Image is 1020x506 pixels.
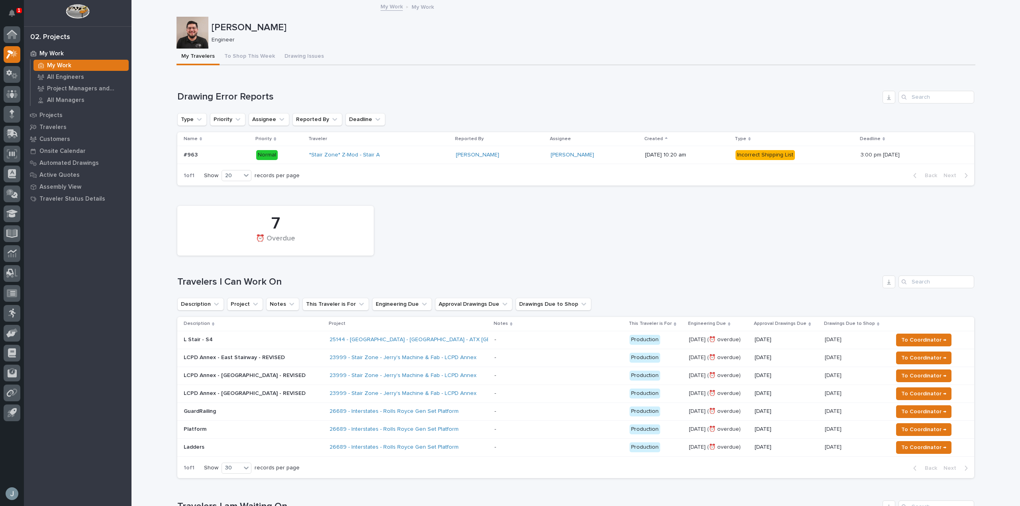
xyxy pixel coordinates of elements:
p: 3:00 pm [DATE] [861,150,901,158]
p: Customers [39,136,70,143]
span: Back [920,465,937,472]
button: Notes [266,298,299,311]
tr: LCPD Annex - East Stairway - REVISED23999 - Stair Zone - Jerry's Machine & Fab - LCPD Annex - Pro... [177,349,974,367]
p: 1 [18,8,20,13]
div: Production [630,353,660,363]
span: To Coordinator → [901,443,946,452]
a: Customers [24,133,131,145]
p: [DATE] (⏰ overdue) [689,444,748,451]
div: Production [630,389,660,399]
a: 23999 - Stair Zone - Jerry's Machine & Fab - LCPD Annex [330,372,477,379]
button: Back [907,172,940,179]
span: To Coordinator → [901,389,946,399]
button: Drawing Issues [280,49,329,65]
a: My Work [31,60,131,71]
div: Incorrect Shipping List [736,150,795,160]
span: Next [943,172,961,179]
p: [DATE] (⏰ overdue) [689,372,748,379]
a: *Stair Zone* Z-Mod - Stair A [309,152,380,158]
tr: LCPD Annex - [GEOGRAPHIC_DATA] - REVISED23999 - Stair Zone - Jerry's Machine & Fab - LCPD Annex -... [177,385,974,402]
p: Assembly View [39,184,81,191]
p: Priority [255,135,272,143]
span: To Coordinator → [901,371,946,381]
button: To Shop This Week [220,49,280,65]
div: 7 [191,214,360,234]
div: Production [630,371,660,381]
button: users-avatar [4,485,20,502]
button: Next [940,465,974,472]
p: 1 of 1 [177,166,201,186]
button: Project [227,298,263,311]
p: [DATE] [755,444,818,451]
p: My Work [39,50,64,57]
button: Type [177,113,207,126]
p: Travelers [39,124,67,131]
a: Projects [24,109,131,121]
a: Traveler Status Details [24,193,131,205]
button: To Coordinator → [896,405,951,418]
p: Active Quotes [39,172,80,179]
span: To Coordinator → [901,353,946,363]
a: Assembly View [24,181,131,193]
div: - [494,372,496,379]
p: Project [329,319,345,328]
button: Notifications [4,5,20,21]
p: [DATE] [755,336,818,343]
div: - [494,390,496,397]
a: Automated Drawings [24,157,131,169]
a: 26689 - Interstates - Rolls Royce Gen Set Platform [330,426,459,433]
p: Project Managers and Engineers [47,85,126,92]
button: Priority [210,113,245,126]
p: Show [204,172,218,179]
p: LCPD Annex - East Stairway - REVISED [184,354,323,361]
p: #963 [184,150,199,158]
input: Search [898,91,974,104]
p: All Engineers [47,74,84,81]
p: [DATE] [755,426,818,433]
tr: LCPD Annex - [GEOGRAPHIC_DATA] - REVISED23999 - Stair Zone - Jerry's Machine & Fab - LCPD Annex -... [177,367,974,385]
div: Production [630,442,660,452]
p: Ladders [184,444,323,451]
a: [PERSON_NAME] [551,152,594,158]
tr: #963#963 Normal*Stair Zone* Z-Mod - Stair A [PERSON_NAME] [PERSON_NAME] [DATE] 10:20 amIncorrect ... [177,146,974,164]
p: [DATE] [825,371,843,379]
p: [DATE] (⏰ overdue) [689,408,748,415]
p: [DATE] (⏰ overdue) [689,336,748,343]
div: - [494,408,496,415]
p: This Traveler is For [629,319,672,328]
p: Deadline [860,135,881,143]
a: 26689 - Interstates - Rolls Royce Gen Set Platform [330,444,459,451]
p: [DATE] [825,406,843,415]
p: [DATE] 10:20 am [645,152,729,158]
p: 1 of 1 [177,458,201,478]
a: Project Managers and Engineers [31,83,131,94]
a: All Engineers [31,71,131,82]
p: My Work [47,62,71,69]
button: This Traveler is For [302,298,369,311]
span: Back [920,172,937,179]
p: Name [184,135,198,143]
span: To Coordinator → [901,425,946,434]
input: Search [898,275,974,288]
button: To Coordinator → [896,441,951,454]
button: Next [940,172,974,179]
button: To Coordinator → [896,387,951,400]
p: L Stair - S4 [184,336,323,343]
button: Reported By [292,113,342,126]
p: Assignee [550,135,571,143]
p: [DATE] [825,389,843,397]
button: Deadline [345,113,385,126]
p: records per page [255,465,300,471]
p: Platform [184,426,323,433]
p: Description [184,319,210,328]
p: Traveler Status Details [39,195,105,203]
div: - [494,426,496,433]
div: Production [630,424,660,434]
div: Production [630,335,660,345]
div: - [494,354,496,361]
p: [DATE] (⏰ overdue) [689,390,748,397]
a: All Managers [31,94,131,105]
p: Traveler [308,135,327,143]
a: Onsite Calendar [24,145,131,157]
